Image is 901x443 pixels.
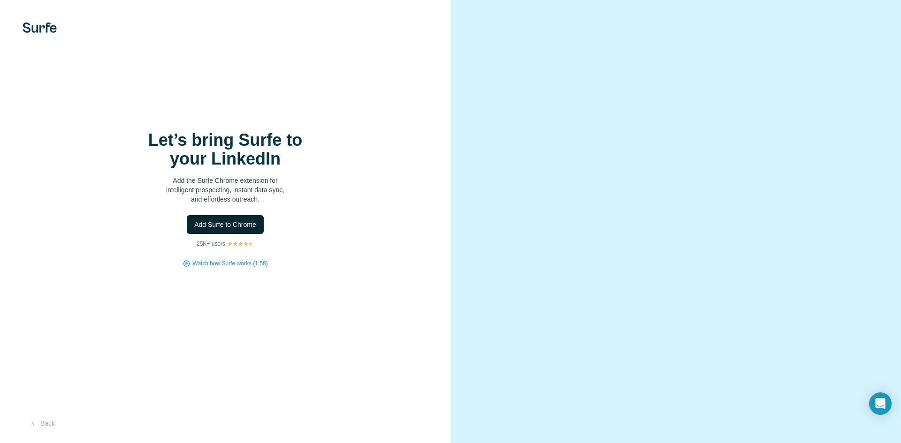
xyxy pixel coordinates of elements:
[192,259,267,268] button: Watch how Surfe works (1:58)
[194,220,256,229] span: Add Surfe to Chrome
[131,131,319,168] h1: Let’s bring Surfe to your LinkedIn
[869,392,892,415] div: Open Intercom Messenger
[23,415,61,432] button: Back
[227,241,254,247] img: Rating Stars
[131,176,319,204] p: Add the Surfe Chrome extension for intelligent prospecting, instant data sync, and effortless out...
[187,215,264,234] button: Add Surfe to Chrome
[23,23,57,33] img: Surfe's logo
[197,240,225,248] p: 25K+ users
